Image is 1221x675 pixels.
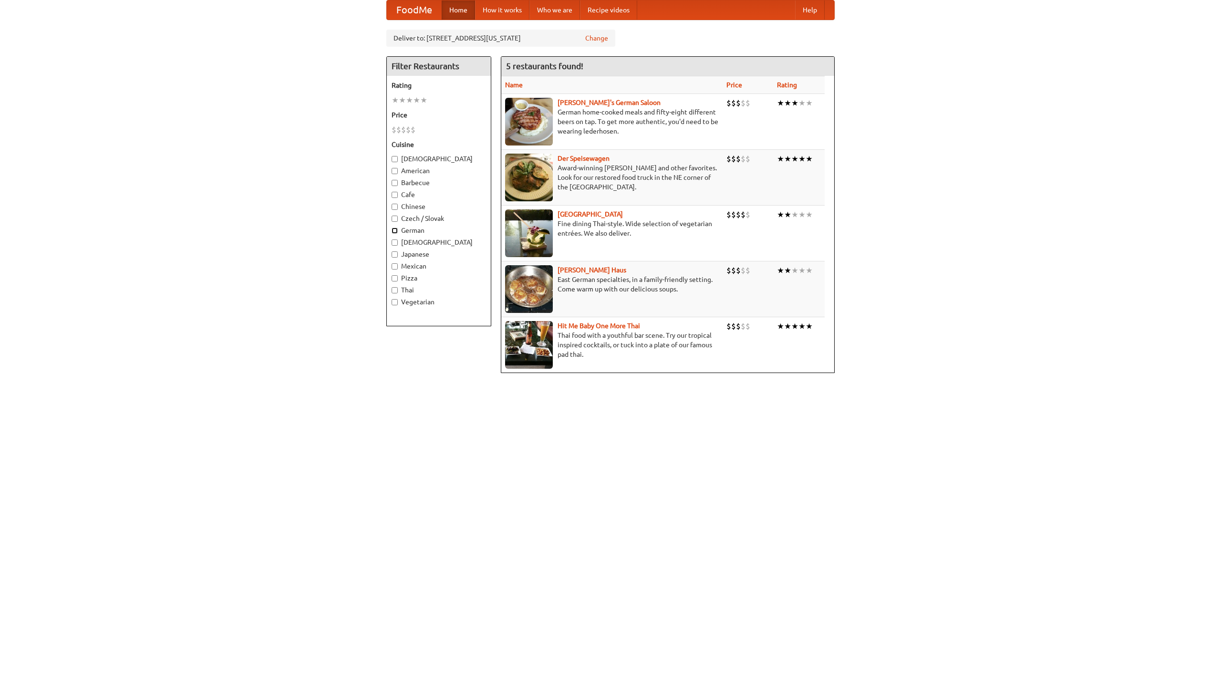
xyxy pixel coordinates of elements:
li: ★ [798,265,806,276]
li: $ [731,209,736,220]
li: $ [736,209,741,220]
li: ★ [798,98,806,108]
p: Fine dining Thai-style. Wide selection of vegetarian entrées. We also deliver. [505,219,719,238]
li: $ [745,154,750,164]
img: speisewagen.jpg [505,154,553,201]
label: German [392,226,486,235]
input: Japanese [392,251,398,258]
input: Mexican [392,263,398,270]
li: $ [731,265,736,276]
li: $ [392,125,396,135]
li: $ [401,125,406,135]
h5: Price [392,110,486,120]
a: How it works [475,0,529,20]
ng-pluralize: 5 restaurants found! [506,62,583,71]
li: ★ [413,95,420,105]
label: Vegetarian [392,297,486,307]
label: Japanese [392,249,486,259]
li: ★ [791,209,798,220]
a: FoodMe [387,0,442,20]
li: $ [736,321,741,332]
li: $ [741,154,745,164]
h5: Cuisine [392,140,486,149]
li: ★ [798,209,806,220]
input: Czech / Slovak [392,216,398,222]
li: $ [726,265,731,276]
li: ★ [406,95,413,105]
a: Change [585,33,608,43]
li: ★ [791,154,798,164]
li: ★ [791,98,798,108]
li: $ [726,209,731,220]
img: esthers.jpg [505,98,553,145]
li: ★ [784,209,791,220]
li: $ [736,98,741,108]
li: $ [406,125,411,135]
label: Cafe [392,190,486,199]
li: ★ [806,321,813,332]
label: Barbecue [392,178,486,187]
li: $ [396,125,401,135]
a: Der Speisewagen [558,155,610,162]
input: Vegetarian [392,299,398,305]
li: $ [411,125,415,135]
input: Thai [392,287,398,293]
h5: Rating [392,81,486,90]
a: Recipe videos [580,0,637,20]
img: babythai.jpg [505,321,553,369]
label: Thai [392,285,486,295]
label: Chinese [392,202,486,211]
li: ★ [806,265,813,276]
li: $ [745,265,750,276]
input: [DEMOGRAPHIC_DATA] [392,156,398,162]
li: $ [741,321,745,332]
li: ★ [420,95,427,105]
li: $ [741,98,745,108]
a: Price [726,81,742,89]
a: Name [505,81,523,89]
li: $ [741,209,745,220]
label: [DEMOGRAPHIC_DATA] [392,238,486,247]
li: ★ [806,209,813,220]
p: German home-cooked meals and fifty-eight different beers on tap. To get more authentic, you'd nee... [505,107,719,136]
input: Chinese [392,204,398,210]
input: Cafe [392,192,398,198]
p: East German specialties, in a family-friendly setting. Come warm up with our delicious soups. [505,275,719,294]
li: ★ [777,321,784,332]
li: ★ [784,154,791,164]
li: ★ [777,209,784,220]
li: $ [741,265,745,276]
div: Deliver to: [STREET_ADDRESS][US_STATE] [386,30,615,47]
li: ★ [399,95,406,105]
li: ★ [392,95,399,105]
li: $ [745,209,750,220]
label: American [392,166,486,176]
li: ★ [798,321,806,332]
img: satay.jpg [505,209,553,257]
li: ★ [777,154,784,164]
li: $ [731,321,736,332]
a: [GEOGRAPHIC_DATA] [558,210,623,218]
li: ★ [791,321,798,332]
p: Thai food with a youthful bar scene. Try our tropical inspired cocktails, or tuck into a plate of... [505,331,719,359]
a: Rating [777,81,797,89]
li: ★ [806,154,813,164]
li: $ [731,98,736,108]
li: ★ [791,265,798,276]
p: Award-winning [PERSON_NAME] and other favorites. Look for our restored food truck in the NE corne... [505,163,719,192]
li: ★ [784,321,791,332]
li: ★ [777,265,784,276]
li: $ [745,321,750,332]
input: Pizza [392,275,398,281]
a: [PERSON_NAME] Haus [558,266,626,274]
li: $ [726,321,731,332]
label: Czech / Slovak [392,214,486,223]
label: Pizza [392,273,486,283]
a: Hit Me Baby One More Thai [558,322,640,330]
li: ★ [806,98,813,108]
label: [DEMOGRAPHIC_DATA] [392,154,486,164]
b: [PERSON_NAME]'s German Saloon [558,99,661,106]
